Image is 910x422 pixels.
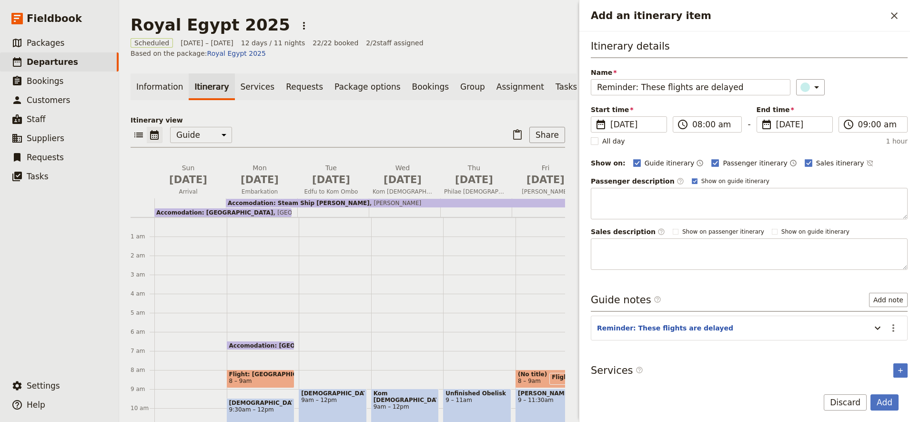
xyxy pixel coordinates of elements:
span: Accomodation: [GEOGRAPHIC_DATA] [229,342,350,349]
h2: Mon [230,163,290,187]
span: Philae [DEMOGRAPHIC_DATA] and Unfinished Obelisk [440,188,508,196]
span: [DATE] [301,173,361,187]
span: Passenger itinerary [723,158,787,168]
div: 2 am [131,252,154,259]
div: (No title)8 – 9am [516,370,573,388]
div: 9 am [131,385,154,393]
span: 9 – 11am [445,397,509,403]
span: (No title) [518,371,571,378]
div: Show on: [591,158,626,168]
span: [PERSON_NAME] [370,200,421,206]
button: Close drawer [886,8,902,24]
span: Suppliers [27,134,64,143]
div: 3 am [131,271,154,278]
h3: Guide notes [591,293,661,307]
span: [DATE] [516,173,576,187]
span: Unfinished Obelisk [445,390,509,397]
span: Start time [591,105,667,114]
span: 8 – 9am [229,378,252,384]
button: Thu [DATE]Philae [DEMOGRAPHIC_DATA] and Unfinished Obelisk [440,163,512,198]
a: Package options [329,73,406,100]
span: Requests [27,153,64,162]
span: Help [27,400,45,410]
span: [DATE] [373,173,433,187]
span: 9am – 12pm [374,403,437,410]
span: Staff [27,114,46,124]
button: ​ [796,79,825,95]
h3: Itinerary details [591,39,908,58]
span: [DATE] [158,173,218,187]
input: ​ [692,119,736,130]
span: [DEMOGRAPHIC_DATA] [229,400,293,406]
label: Sales description [591,227,665,237]
span: ​ [677,119,688,130]
button: Tue [DATE]Edfu to Kom Ombo [297,163,369,198]
button: Share [529,127,565,143]
h2: Tue [301,163,361,187]
span: [GEOGRAPHIC_DATA] [273,209,337,216]
span: ​ [677,177,684,185]
h2: Add an itinerary item [591,9,886,23]
span: 2 / 2 staff assigned [366,38,423,48]
span: Settings [27,381,60,391]
span: ​ [657,228,665,236]
h3: Services [591,363,643,378]
div: Accomodation: Steam Ship [PERSON_NAME][PERSON_NAME] [226,199,792,207]
span: Accomodation: Steam Ship [PERSON_NAME] [228,200,370,206]
span: Edfu to Kom Ombo [297,188,365,196]
span: ​ [636,366,643,374]
span: [DATE] [776,119,827,130]
span: 9:30am – 12pm [229,406,293,413]
span: 1 hour [886,136,908,146]
span: Customers [27,95,70,105]
span: [DATE] [444,173,504,187]
span: Departures [27,57,78,67]
button: List view [131,127,147,143]
button: Calendar view [147,127,162,143]
button: Time not shown on sales itinerary [866,157,874,169]
span: All day [602,136,625,146]
label: Passenger description [591,176,684,186]
span: Based on the package: [131,49,266,58]
a: Tasks [550,73,583,100]
button: Paste itinerary item [509,127,526,143]
span: Show on passenger itinerary [682,228,764,236]
h2: Fri [516,163,576,187]
a: Itinerary [189,73,234,100]
span: ​ [654,296,661,307]
div: 10 am [131,404,154,412]
h2: Wed [373,163,433,187]
span: Show on guide itinerary [701,177,769,185]
button: Add service inclusion [893,363,908,378]
button: Actions [296,18,312,34]
h2: Thu [444,163,504,187]
a: Services [235,73,281,100]
span: Fieldbook [27,11,82,26]
span: - [748,118,750,133]
span: ​ [843,119,854,130]
a: Information [131,73,189,100]
a: Royal Egypt 2025 [207,50,266,57]
div: 6 am [131,328,154,336]
button: Time shown on guide itinerary [696,157,704,169]
span: Kom [DEMOGRAPHIC_DATA] [369,188,436,196]
input: Name [591,79,790,95]
span: [DATE] – [DATE] [181,38,233,48]
span: Arrival [154,188,222,196]
div: 8 am [131,366,154,374]
div: 5 am [131,309,154,317]
span: Scheduled [131,38,173,48]
div: 7 am [131,347,154,355]
span: Guide itinerary [645,158,695,168]
button: Mon [DATE]Embarkation [226,163,297,198]
div: Flight: Aswan to [PERSON_NAME] [549,373,583,385]
span: Flight: Aswan to [PERSON_NAME] [552,374,664,381]
span: [DEMOGRAPHIC_DATA] [301,390,364,397]
span: [PERSON_NAME] [518,390,581,397]
span: Name [591,68,790,77]
span: ​ [636,366,643,378]
span: Packages [27,38,64,48]
button: Sun [DATE]Arrival [154,163,226,198]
